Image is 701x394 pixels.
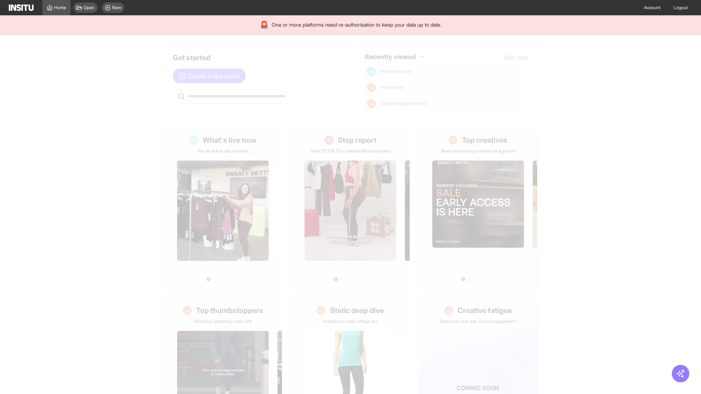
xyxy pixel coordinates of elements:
[260,20,269,30] div: 🚨
[272,21,441,28] span: One or more platforms need re-authorisation to keep your data up to date.
[84,5,95,11] span: Open
[112,5,121,11] span: New
[9,4,34,11] img: Logo
[54,5,66,11] span: Home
